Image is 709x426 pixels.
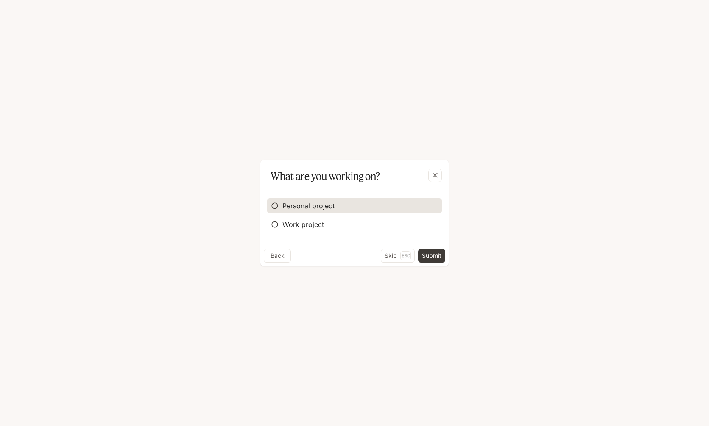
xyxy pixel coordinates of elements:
[400,251,411,260] p: Esc
[271,169,380,184] p: What are you working on?
[282,219,324,230] span: Work project
[264,249,291,263] button: Back
[282,201,335,211] span: Personal project
[381,249,415,263] button: SkipEsc
[418,249,445,263] button: Submit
